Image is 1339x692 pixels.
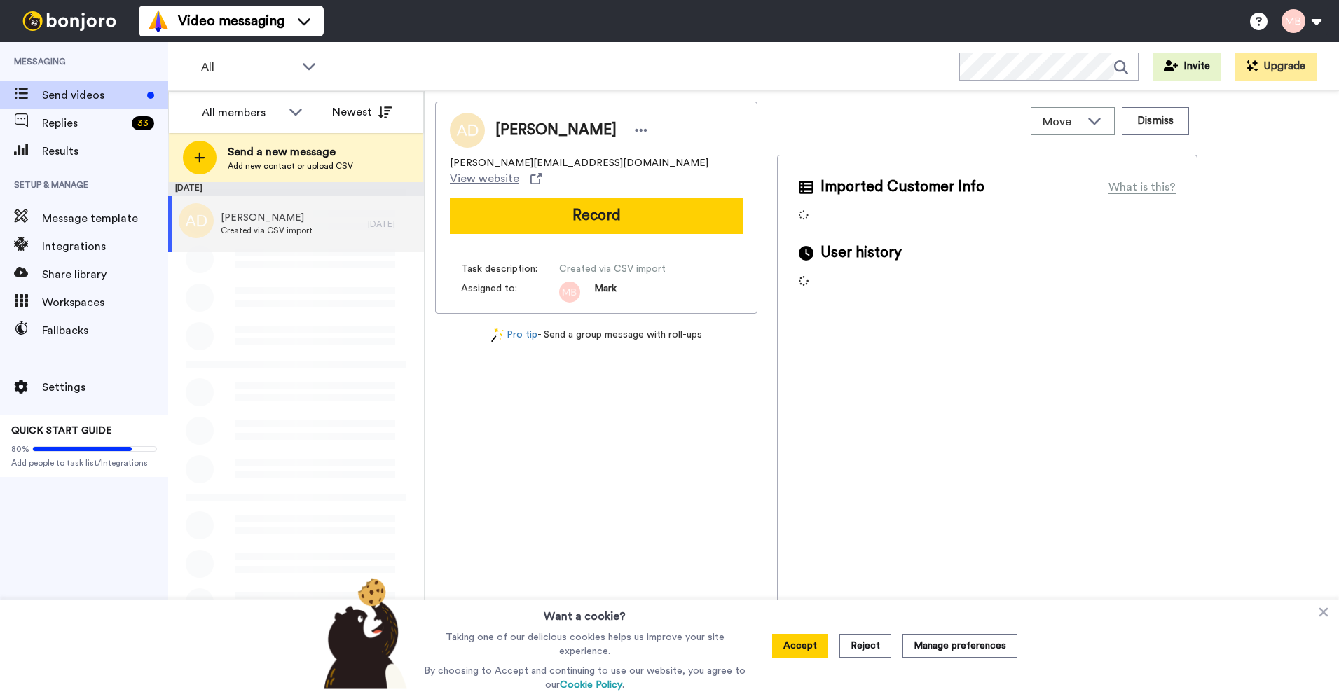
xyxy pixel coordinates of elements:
a: Pro tip [491,328,537,342]
span: Created via CSV import [559,262,692,276]
span: Created via CSV import [221,225,313,236]
span: QUICK START GUIDE [11,426,112,436]
a: Cookie Policy [560,680,622,690]
button: Reject [839,634,891,658]
p: By choosing to Accept and continuing to use our website, you agree to our . [420,664,749,692]
span: Task description : [461,262,559,276]
span: 80% [11,443,29,455]
span: Results [42,143,168,160]
span: [PERSON_NAME][EMAIL_ADDRESS][DOMAIN_NAME] [450,156,708,170]
span: Replies [42,115,126,132]
button: Manage preferences [902,634,1017,658]
span: All [201,59,295,76]
span: Send a new message [228,144,353,160]
span: Assigned to: [461,282,559,303]
span: Send videos [42,87,142,104]
button: Upgrade [1235,53,1317,81]
button: Record [450,198,743,234]
span: Add new contact or upload CSV [228,160,353,172]
span: Integrations [42,238,168,255]
button: Newest [322,98,402,126]
div: - Send a group message with roll-ups [435,328,757,342]
div: What is this? [1108,179,1176,195]
span: Move [1043,113,1080,130]
button: Invite [1153,53,1221,81]
img: magic-wand.svg [491,328,504,342]
img: bj-logo-header-white.svg [17,11,122,31]
span: Workspaces [42,294,168,311]
span: Share library [42,266,168,283]
img: bear-with-cookie.png [311,577,415,689]
button: Dismiss [1122,107,1189,135]
span: [PERSON_NAME] [221,211,313,225]
div: 33 [132,116,154,130]
span: Video messaging [178,11,284,31]
span: Message template [42,210,168,227]
span: [PERSON_NAME] [495,120,617,141]
span: Add people to task list/Integrations [11,457,157,469]
img: ee0f2f59-ee22-4b0e-b309-bb6c7cc72f27.png [559,282,580,303]
span: Mark [594,282,617,303]
span: Imported Customer Info [820,177,984,198]
span: User history [820,242,902,263]
div: [DATE] [368,219,417,230]
img: vm-color.svg [147,10,170,32]
a: View website [450,170,542,187]
img: ad.png [179,203,214,238]
span: Settings [42,379,168,396]
button: Accept [772,634,828,658]
span: View website [450,170,519,187]
h3: Want a cookie? [544,600,626,625]
div: All members [202,104,282,121]
img: Image of Adam Dickinson [450,113,485,148]
p: Taking one of our delicious cookies helps us improve your site experience. [420,630,749,658]
span: Fallbacks [42,322,168,339]
div: [DATE] [168,182,424,196]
